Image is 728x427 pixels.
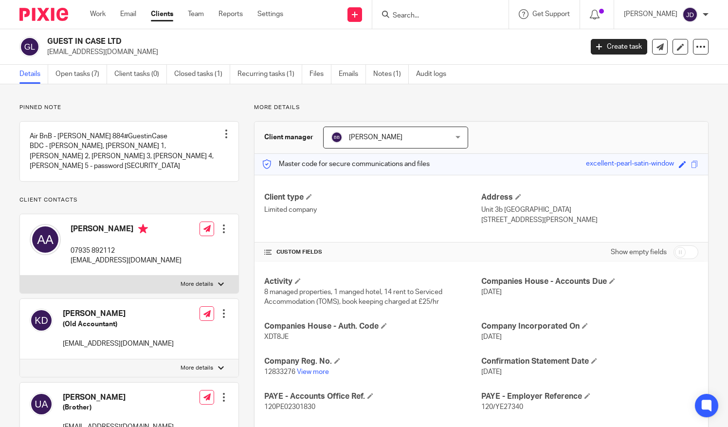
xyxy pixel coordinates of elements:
img: svg%3E [19,37,40,57]
h4: Activity [264,277,481,287]
a: Closed tasks (1) [174,65,230,84]
p: [EMAIL_ADDRESS][DOMAIN_NAME] [71,256,182,265]
p: Pinned note [19,104,239,111]
h3: Client manager [264,132,313,142]
span: [DATE] [481,334,502,340]
span: XDT8JE [264,334,289,340]
a: Create task [591,39,647,55]
a: Clients [151,9,173,19]
label: Show empty fields [611,247,667,257]
a: Work [90,9,106,19]
h4: [PERSON_NAME] [71,224,182,236]
h2: GUEST IN CASE LTD [47,37,471,47]
a: Client tasks (0) [114,65,167,84]
a: Audit logs [416,65,454,84]
h4: Address [481,192,698,203]
span: 120PE02301830 [264,404,315,410]
h4: [PERSON_NAME] [63,392,174,403]
p: More details [181,280,213,288]
h4: Companies House - Auth. Code [264,321,481,332]
span: [DATE] [481,369,502,375]
h4: Company Reg. No. [264,356,481,367]
img: svg%3E [30,392,53,416]
a: View more [297,369,329,375]
h4: Client type [264,192,481,203]
span: [DATE] [481,289,502,296]
img: svg%3E [30,224,61,255]
h4: Companies House - Accounts Due [481,277,698,287]
p: Master code for secure communications and files [262,159,430,169]
span: 12833276 [264,369,295,375]
img: svg%3E [30,309,53,332]
h4: Confirmation Statement Date [481,356,698,367]
p: [EMAIL_ADDRESS][DOMAIN_NAME] [47,47,576,57]
a: Open tasks (7) [55,65,107,84]
i: Primary [138,224,148,234]
img: svg%3E [331,131,343,143]
span: 8 managed properties, 1 manged hotel, 14 rent to Serviced Accommodation (TOMS), book keeping char... [264,289,442,305]
p: 07935 892112 [71,246,182,256]
span: [PERSON_NAME] [349,134,402,141]
h4: Company Incorporated On [481,321,698,332]
img: svg%3E [682,7,698,22]
a: Notes (1) [373,65,409,84]
p: More details [181,364,213,372]
h4: [PERSON_NAME] [63,309,174,319]
h4: CUSTOM FIELDS [264,248,481,256]
h5: (Brother) [63,403,174,412]
p: [STREET_ADDRESS][PERSON_NAME] [481,215,698,225]
a: Emails [339,65,366,84]
p: Limited company [264,205,481,215]
p: More details [254,104,709,111]
a: Settings [257,9,283,19]
img: Pixie [19,8,68,21]
span: 120/YE27340 [481,404,523,410]
h4: PAYE - Accounts Office Ref. [264,391,481,402]
span: Get Support [532,11,570,18]
p: Unit 3b [GEOGRAPHIC_DATA] [481,205,698,215]
p: [EMAIL_ADDRESS][DOMAIN_NAME] [63,339,174,349]
a: Team [188,9,204,19]
input: Search [392,12,479,20]
p: [PERSON_NAME] [624,9,677,19]
a: Reports [218,9,243,19]
div: excellent-pearl-satin-window [586,159,674,170]
a: Recurring tasks (1) [237,65,302,84]
a: Email [120,9,136,19]
h4: PAYE - Employer Reference [481,391,698,402]
h5: (Old Accountant) [63,319,174,329]
p: Client contacts [19,196,239,204]
a: Files [309,65,331,84]
a: Details [19,65,48,84]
